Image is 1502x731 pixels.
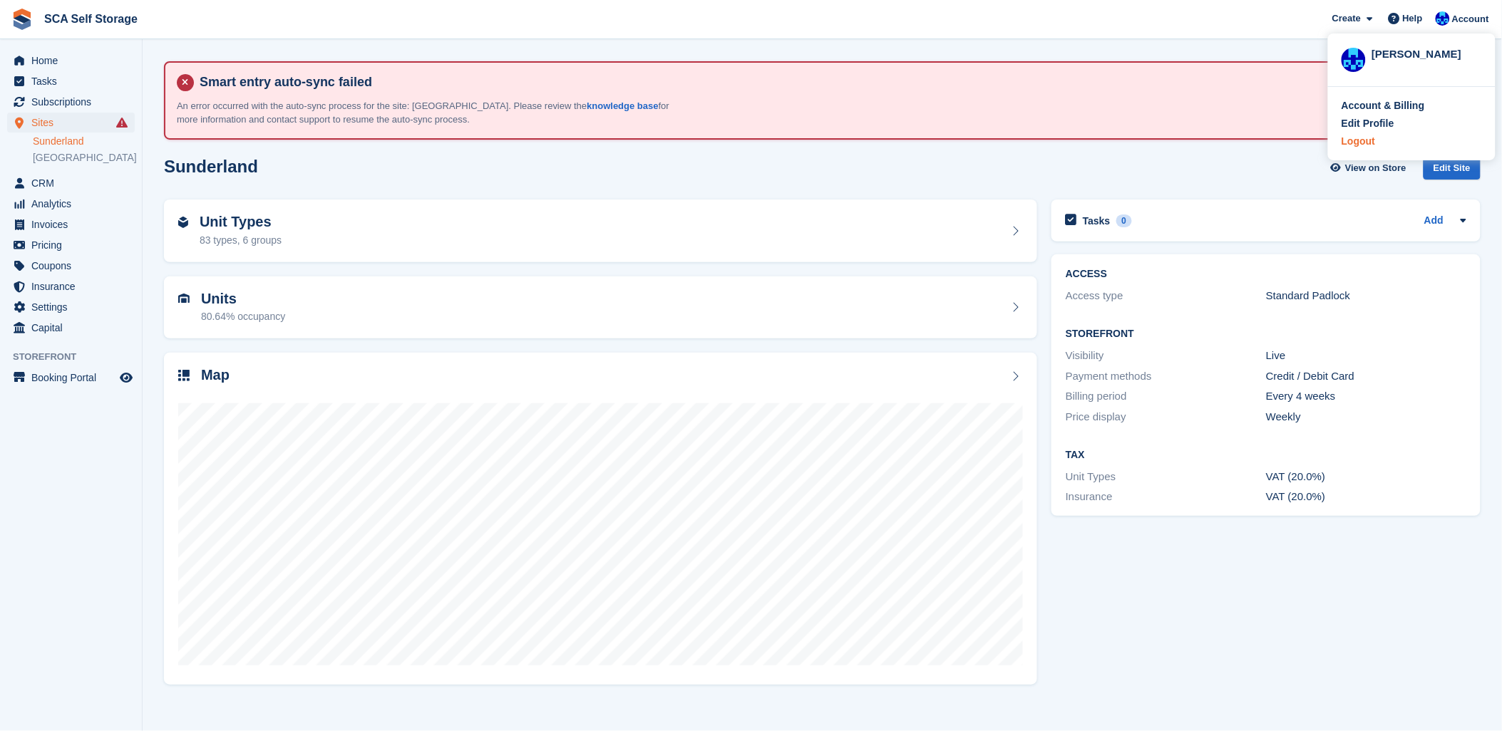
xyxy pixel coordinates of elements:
a: menu [7,173,135,193]
a: Units 80.64% occupancy [164,276,1037,339]
a: Account & Billing [1342,98,1482,113]
div: 80.64% occupancy [201,309,285,324]
div: 83 types, 6 groups [200,233,282,248]
a: menu [7,92,135,112]
div: Edit Profile [1342,116,1394,131]
span: Account [1452,12,1489,26]
div: Logout [1342,134,1375,149]
h2: Tasks [1083,214,1111,227]
p: An error occurred with the auto-sync process for the site: [GEOGRAPHIC_DATA]. Please review the f... [177,99,676,127]
div: Access type [1066,288,1266,304]
a: menu [7,113,135,133]
span: Create [1332,11,1361,26]
h2: Unit Types [200,214,282,230]
a: [GEOGRAPHIC_DATA] [33,151,135,165]
a: Edit Profile [1342,116,1482,131]
h2: Sunderland [164,157,258,176]
a: Preview store [118,369,135,386]
h2: ACCESS [1066,269,1466,280]
a: menu [7,256,135,276]
div: Edit Site [1424,157,1481,180]
span: Analytics [31,194,117,214]
div: Weekly [1266,409,1466,425]
img: stora-icon-8386f47178a22dfd0bd8f6a31ec36ba5ce8667c1dd55bd0f319d3a0aa187defe.svg [11,9,33,30]
a: menu [7,368,135,388]
div: 0 [1116,214,1133,227]
div: Price display [1066,409,1266,425]
img: Kelly Neesham [1342,48,1366,72]
a: menu [7,297,135,317]
span: Tasks [31,71,117,91]
i: Smart entry sync failures have occurred [116,117,128,128]
a: Map [164,353,1037,685]
span: Coupons [31,256,117,276]
a: Edit Site [1424,157,1481,186]
span: Capital [31,318,117,338]
span: Insurance [31,276,117,296]
a: menu [7,71,135,91]
img: Kelly Neesham [1436,11,1450,26]
span: View on Store [1345,161,1406,175]
a: Add [1424,213,1444,229]
h2: Map [201,367,230,383]
a: Unit Types 83 types, 6 groups [164,199,1037,262]
img: unit-type-icn-2b2737a686de81e16bb02015468b77c625bbabd49415b5ef34ead5e3b44a266d.svg [178,217,188,228]
div: Payment methods [1066,368,1266,385]
a: Logout [1342,134,1482,149]
a: SCA Self Storage [38,7,143,31]
div: Account & Billing [1342,98,1425,113]
div: [PERSON_NAME] [1372,46,1482,59]
span: Storefront [13,350,142,364]
a: Sunderland [33,135,135,148]
div: Live [1266,348,1466,364]
span: CRM [31,173,117,193]
img: map-icn-33ee37083ee616e46c38cad1a60f524a97daa1e2b2c8c0bc3eb3415660979fc1.svg [178,370,190,381]
span: Pricing [31,235,117,255]
div: Every 4 weeks [1266,388,1466,405]
img: unit-icn-7be61d7bf1b0ce9d3e12c5938cc71ed9869f7b940bace4675aadf7bd6d80202e.svg [178,294,190,304]
span: Subscriptions [31,92,117,112]
span: Settings [31,297,117,317]
span: Home [31,51,117,71]
h2: Storefront [1066,328,1466,340]
span: Sites [31,113,117,133]
a: View on Store [1329,157,1412,180]
a: menu [7,276,135,296]
div: VAT (20.0%) [1266,489,1466,505]
div: Unit Types [1066,469,1266,485]
a: menu [7,51,135,71]
span: Booking Portal [31,368,117,388]
span: Help [1403,11,1423,26]
div: VAT (20.0%) [1266,469,1466,485]
a: menu [7,214,135,234]
h2: Tax [1066,450,1466,461]
div: Insurance [1066,489,1266,505]
a: menu [7,318,135,338]
span: Invoices [31,214,117,234]
div: Credit / Debit Card [1266,368,1466,385]
a: menu [7,235,135,255]
h4: Smart entry auto-sync failed [194,74,1468,90]
a: knowledge base [587,100,658,111]
div: Standard Padlock [1266,288,1466,304]
h2: Units [201,291,285,307]
div: Billing period [1066,388,1266,405]
div: Visibility [1066,348,1266,364]
a: menu [7,194,135,214]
